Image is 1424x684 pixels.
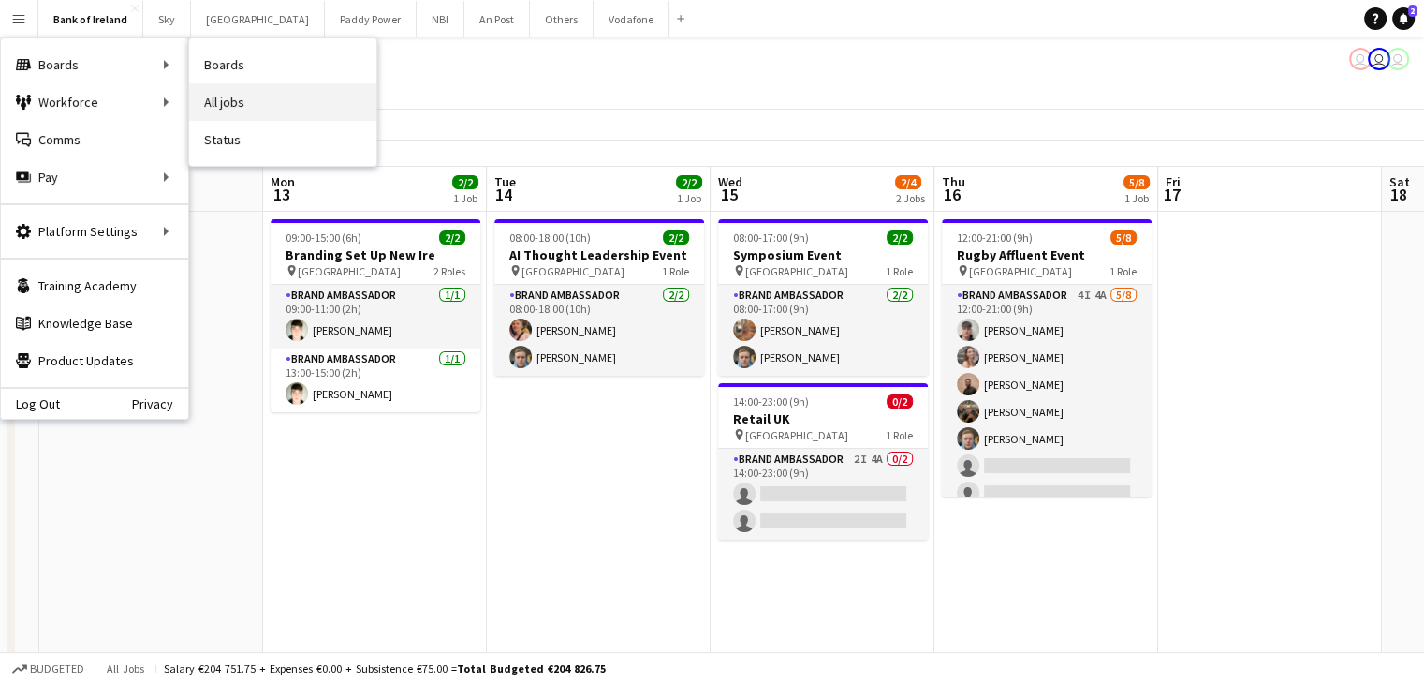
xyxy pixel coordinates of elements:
a: Training Academy [1,267,188,305]
app-card-role: Brand Ambassador1/109:00-11:00 (2h)[PERSON_NAME] [271,285,480,349]
div: Workforce [1,83,188,121]
div: 1 Job [453,191,477,205]
app-card-role: Brand Ambassador4I4A5/812:00-21:00 (9h)[PERSON_NAME][PERSON_NAME][PERSON_NAME][PERSON_NAME][PERSO... [942,285,1152,539]
span: 09:00-15:00 (6h) [286,230,361,245]
span: [GEOGRAPHIC_DATA] [745,264,848,278]
span: 1 Role [662,264,689,278]
button: [GEOGRAPHIC_DATA] [191,1,325,37]
div: Boards [1,46,188,83]
button: Paddy Power [325,1,417,37]
button: Others [530,1,594,37]
a: Status [189,121,376,158]
h3: Symposium Event [718,246,928,263]
span: 14:00-23:00 (9h) [733,394,809,409]
app-job-card: 12:00-21:00 (9h)5/8Rugby Affluent Event [GEOGRAPHIC_DATA]1 RoleBrand Ambassador4I4A5/812:00-21:00... [942,219,1152,497]
div: 1 Job [1124,191,1149,205]
span: Wed [718,173,742,190]
span: 18 [1387,184,1410,205]
a: Privacy [132,396,188,411]
a: Knowledge Base [1,305,188,342]
span: 17 [1163,184,1181,205]
app-card-role: Brand Ambassador2I4A0/214:00-23:00 (9h) [718,449,928,540]
span: 1 Role [886,428,913,442]
app-card-role: Brand Ambassador2/208:00-18:00 (10h)[PERSON_NAME][PERSON_NAME] [494,285,704,376]
app-job-card: 08:00-17:00 (9h)2/2Symposium Event [GEOGRAPHIC_DATA]1 RoleBrand Ambassador2/208:00-17:00 (9h)[PER... [718,219,928,376]
div: Pay [1,158,188,196]
span: 0/2 [887,394,913,409]
app-card-role: Brand Ambassador1/113:00-15:00 (2h)[PERSON_NAME] [271,349,480,412]
span: 15 [715,184,742,205]
app-user-avatar: Katie Shovlin [1349,48,1372,70]
span: 1 Role [886,264,913,278]
span: [GEOGRAPHIC_DATA] [969,264,1072,278]
button: Sky [143,1,191,37]
div: 1 Job [677,191,701,205]
a: Log Out [1,396,60,411]
span: Tue [494,173,516,190]
span: 5/8 [1123,175,1150,189]
span: 1 Role [1109,264,1137,278]
span: [GEOGRAPHIC_DATA] [298,264,401,278]
span: [GEOGRAPHIC_DATA] [745,428,848,442]
app-job-card: 09:00-15:00 (6h)2/2Branding Set Up New Ire [GEOGRAPHIC_DATA]2 RolesBrand Ambassador1/109:00-11:00... [271,219,480,412]
span: Total Budgeted €204 826.75 [457,662,606,676]
app-user-avatar: Katie Shovlin [1368,48,1390,70]
h3: Rugby Affluent Event [942,246,1152,263]
span: 2/4 [895,175,921,189]
span: Thu [942,173,965,190]
app-user-avatar: Katie Shovlin [1387,48,1409,70]
span: 08:00-18:00 (10h) [509,230,591,245]
span: 08:00-17:00 (9h) [733,230,809,245]
a: 2 [1392,7,1415,30]
span: 2 [1408,5,1417,17]
button: Vodafone [594,1,669,37]
span: 13 [268,184,295,205]
span: 2/2 [887,230,913,245]
span: 16 [939,184,965,205]
h3: Branding Set Up New Ire [271,246,480,263]
app-job-card: 14:00-23:00 (9h)0/2Retail UK [GEOGRAPHIC_DATA]1 RoleBrand Ambassador2I4A0/214:00-23:00 (9h) [718,383,928,540]
h3: AI Thought Leadership Event [494,246,704,263]
a: All jobs [189,83,376,121]
span: 14 [492,184,516,205]
span: 2/2 [452,175,478,189]
div: Salary €204 751.75 + Expenses €0.00 + Subsistence €75.00 = [164,662,606,676]
span: 2/2 [663,230,689,245]
app-card-role: Brand Ambassador2/208:00-17:00 (9h)[PERSON_NAME][PERSON_NAME] [718,285,928,376]
span: [GEOGRAPHIC_DATA] [521,264,624,278]
span: 12:00-21:00 (9h) [957,230,1033,245]
span: Fri [1166,173,1181,190]
div: 2 Jobs [896,191,925,205]
button: Bank of Ireland [38,1,143,37]
span: All jobs [103,662,148,676]
button: Budgeted [9,659,87,679]
span: 5/8 [1110,230,1137,245]
span: 2/2 [439,230,465,245]
span: 2 Roles [433,264,465,278]
a: Product Updates [1,342,188,379]
span: Mon [271,173,295,190]
a: Comms [1,121,188,158]
a: Boards [189,46,376,83]
div: Platform Settings [1,213,188,250]
span: Budgeted [30,662,84,676]
span: Sat [1389,173,1410,190]
span: 2/2 [676,175,702,189]
h3: Retail UK [718,410,928,427]
button: NBI [417,1,464,37]
button: An Post [464,1,530,37]
app-job-card: 08:00-18:00 (10h)2/2AI Thought Leadership Event [GEOGRAPHIC_DATA]1 RoleBrand Ambassador2/208:00-1... [494,219,704,376]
